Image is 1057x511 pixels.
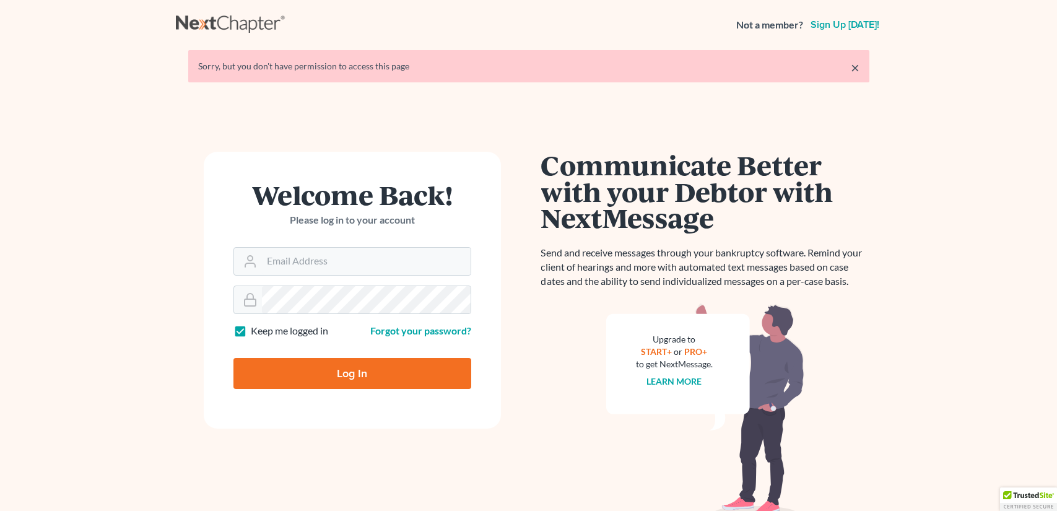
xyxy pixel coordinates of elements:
div: Sorry, but you don't have permission to access this page [198,60,859,72]
a: × [851,60,859,75]
a: Learn more [646,376,702,387]
span: or [674,346,682,357]
label: Keep me logged in [251,324,328,338]
div: Upgrade to [636,333,713,346]
h1: Welcome Back! [233,181,471,208]
p: Send and receive messages through your bankruptcy software. Remind your client of hearings and mo... [541,246,869,289]
strong: Not a member? [736,18,803,32]
a: START+ [641,346,672,357]
input: Email Address [262,248,471,275]
h1: Communicate Better with your Debtor with NextMessage [541,152,869,231]
p: Please log in to your account [233,213,471,227]
a: Forgot your password? [370,325,471,336]
input: Log In [233,358,471,389]
div: TrustedSite Certified [1000,487,1057,511]
div: to get NextMessage. [636,358,713,370]
a: Sign up [DATE]! [808,20,882,30]
a: PRO+ [684,346,707,357]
